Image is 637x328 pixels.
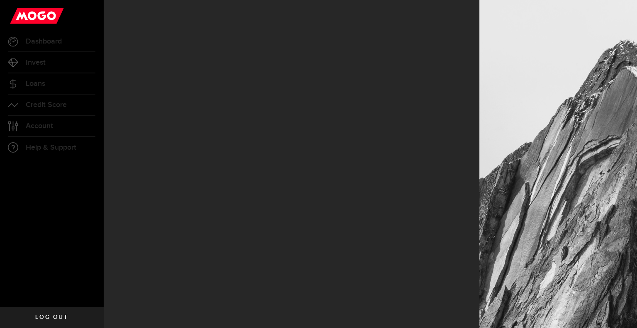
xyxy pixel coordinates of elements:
[26,101,67,109] span: Credit Score
[26,122,53,130] span: Account
[35,314,68,320] span: Log out
[26,59,46,66] span: Invest
[26,80,45,87] span: Loans
[26,144,76,151] span: Help & Support
[26,38,62,45] span: Dashboard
